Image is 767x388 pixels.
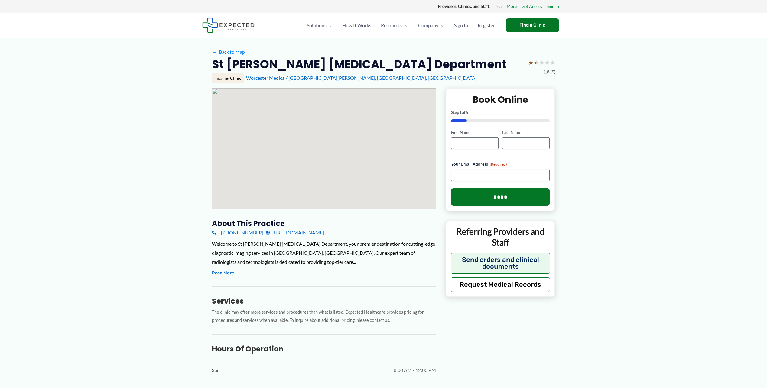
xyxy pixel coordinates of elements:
label: First Name [451,130,499,135]
span: ★ [544,57,550,68]
label: Last Name [502,130,550,135]
span: Resources [381,15,402,36]
a: Find a Clinic [506,18,559,32]
button: Read More [212,270,234,277]
span: Register [478,15,495,36]
h2: Book Online [451,94,550,105]
a: ←Back to Map [212,47,245,57]
span: ★ [528,57,534,68]
span: (5) [551,68,555,76]
a: Sign In [547,2,559,10]
div: Welcome to St [PERSON_NAME] [MEDICAL_DATA] Department, your premier destination for cutting-edge ... [212,239,436,266]
a: Register [473,15,500,36]
a: Get Access [522,2,542,10]
span: Solutions [307,15,327,36]
span: ★ [550,57,555,68]
div: Imaging Clinic [212,73,244,83]
a: How It Works [337,15,376,36]
span: How It Works [342,15,371,36]
a: SolutionsMenu Toggle [302,15,337,36]
span: 8:00 AM - 12:00 PM [394,366,436,375]
a: Worcester Medical/ [GEOGRAPHIC_DATA][PERSON_NAME], [GEOGRAPHIC_DATA], [GEOGRAPHIC_DATA] [246,75,477,81]
a: Sign In [449,15,473,36]
span: 1 [459,110,462,115]
h3: About this practice [212,219,436,228]
h2: St [PERSON_NAME] [MEDICAL_DATA] Department [212,57,506,72]
nav: Primary Site Navigation [302,15,500,36]
h3: Services [212,296,436,306]
span: Sign In [454,15,468,36]
span: 6 [466,110,468,115]
a: [URL][DOMAIN_NAME] [266,228,324,237]
p: Referring Providers and Staff [451,226,550,248]
span: Company [418,15,438,36]
strong: Providers, Clinics, and Staff: [438,4,491,9]
span: Menu Toggle [327,15,333,36]
h3: Hours of Operation [212,344,436,354]
img: Expected Healthcare Logo - side, dark font, small [202,18,255,33]
span: Menu Toggle [438,15,444,36]
span: ★ [539,57,544,68]
span: Sun [212,366,220,375]
p: Step of [451,110,550,115]
button: Send orders and clinical documents [451,253,550,274]
a: [PHONE_NUMBER] [212,228,263,237]
span: Menu Toggle [402,15,408,36]
button: Request Medical Records [451,277,550,292]
a: CompanyMenu Toggle [413,15,449,36]
label: Your Email Address [451,161,550,167]
span: (Required) [490,162,507,167]
span: 1.8 [544,68,549,76]
a: Learn More [495,2,517,10]
p: The clinic may offer more services and procedures than what is listed. Expected Healthcare provid... [212,308,436,325]
a: ResourcesMenu Toggle [376,15,413,36]
span: ★ [534,57,539,68]
span: ← [212,49,218,55]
